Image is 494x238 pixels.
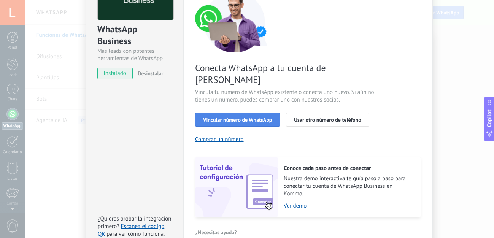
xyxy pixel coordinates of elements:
[286,113,369,127] button: Usar otro número de teléfono
[195,227,237,238] button: ¿Necesitas ayuda?
[135,68,163,79] button: Desinstalar
[98,68,132,79] span: instalado
[284,165,413,172] h2: Conoce cada paso antes de conectar
[97,48,172,62] div: Más leads con potentes herramientas de WhatsApp
[195,113,280,127] button: Vincular número de WhatsApp
[203,117,272,122] span: Vincular número de WhatsApp
[486,110,493,127] span: Copilot
[138,70,163,77] span: Desinstalar
[98,223,164,238] a: Escanea el código QR
[195,136,244,143] button: Comprar un número
[98,215,172,230] span: ¿Quieres probar la integración primero?
[106,230,165,238] span: para ver cómo funciona.
[294,117,361,122] span: Usar otro número de teléfono
[284,175,413,198] span: Nuestra demo interactiva te guía paso a paso para conectar tu cuenta de WhatsApp Business en Kommo.
[195,62,376,86] span: Conecta WhatsApp a tu cuenta de [PERSON_NAME]
[97,23,172,48] div: WhatsApp Business
[195,89,376,104] span: Vincula tu número de WhatsApp existente o conecta uno nuevo. Si aún no tienes un número, puedes c...
[195,230,237,235] span: ¿Necesitas ayuda?
[284,202,413,209] a: Ver demo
